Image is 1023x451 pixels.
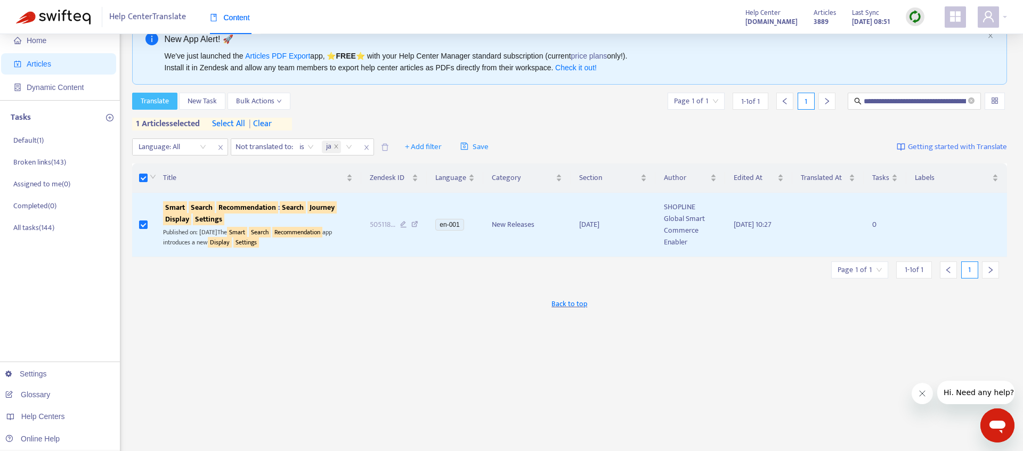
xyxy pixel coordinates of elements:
[435,172,466,184] span: Language
[814,7,836,19] span: Articles
[163,213,191,225] sqkw: Display
[987,32,994,39] span: close
[980,408,1014,442] iframe: メッセージングウィンドウを開くボタン
[897,138,1007,155] a: Getting started with Translate
[334,144,339,150] span: close
[906,163,1007,193] th: Labels
[734,218,772,231] span: [DATE] 10:27
[397,138,450,155] button: + Add filter
[435,219,464,231] span: en-001
[214,141,228,154] span: close
[299,139,314,155] span: is
[405,141,442,153] span: + Add filter
[814,16,829,28] strong: 3889
[228,93,290,110] button: Bulk Actionsdown
[908,10,922,23] img: sync.dc5367851b00ba804db3.png
[322,141,341,153] span: ja
[14,84,21,91] span: container
[16,10,91,24] img: Swifteq
[21,412,65,421] span: Help Centers
[361,163,427,193] th: Zendesk ID
[734,172,775,184] span: Edited At
[14,37,21,44] span: home
[897,143,905,151] img: image-link
[109,7,186,27] span: Help Center Translate
[163,225,353,247] div: Published on: [DATE]The app introduces a new
[725,163,792,193] th: Edited At
[908,141,1007,153] span: Getting started with Translate
[11,111,31,124] p: Tasks
[492,172,554,184] span: Category
[852,16,890,28] strong: [DATE] 08:51
[968,96,975,106] span: close-circle
[381,143,389,151] span: delete
[106,114,113,121] span: plus-circle
[249,117,251,131] span: |
[179,93,225,110] button: New Task
[792,163,864,193] th: Translated At
[208,237,232,248] sqkw: Display
[949,10,962,23] span: appstore
[987,266,994,274] span: right
[141,95,169,107] span: Translate
[937,381,1014,404] iframe: 会社からのメッセージ
[551,298,587,309] span: Back to top
[571,163,655,193] th: Section
[249,227,271,237] sqkw: Search
[864,163,906,193] th: Tasks
[13,135,44,146] p: Default ( 1 )
[798,93,815,110] div: 1
[245,118,272,130] span: clear
[781,97,789,105] span: left
[272,227,322,237] sqkw: Recommendation
[555,63,597,72] a: Check it out!
[579,172,638,184] span: Section
[452,138,497,155] button: saveSave
[460,141,489,153] span: Save
[968,97,975,104] span: close-circle
[27,36,46,45] span: Home
[236,95,282,107] span: Bulk Actions
[912,383,933,404] iframe: メッセージを閉じる
[801,172,847,184] span: Translated At
[326,141,331,153] span: ja
[188,95,217,107] span: New Task
[854,97,862,105] span: search
[145,32,158,45] span: info-circle
[210,14,217,21] span: book
[14,60,21,68] span: account-book
[27,60,51,68] span: Articles
[163,201,337,225] span: :
[13,222,54,233] p: All tasks ( 144 )
[360,141,374,154] span: close
[212,118,245,130] span: select all
[163,201,187,214] sqkw: Smart
[427,163,483,193] th: Language
[745,7,781,19] span: Help Center
[741,96,760,107] span: 1 - 1 of 1
[155,163,361,193] th: Title
[945,266,952,274] span: left
[5,434,60,443] a: Online Help
[132,93,177,110] button: Translate
[982,10,995,23] span: user
[132,118,200,130] span: 1 articles selected
[905,264,923,275] span: 1 - 1 of 1
[961,261,978,278] div: 1
[165,32,984,46] div: New App Alert! 🚀
[277,99,282,104] span: down
[915,172,990,184] span: Labels
[189,201,215,214] sqkw: Search
[370,219,395,231] span: 505118 ...
[13,200,56,211] p: Completed ( 0 )
[13,157,66,168] p: Broken links ( 143 )
[745,15,798,28] a: [DOMAIN_NAME]
[13,178,70,190] p: Assigned to me ( 0 )
[571,52,607,60] a: price plans
[370,172,410,184] span: Zendesk ID
[150,174,156,180] span: down
[655,163,725,193] th: Author
[571,193,655,257] td: [DATE]
[231,139,295,155] span: Not translated to :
